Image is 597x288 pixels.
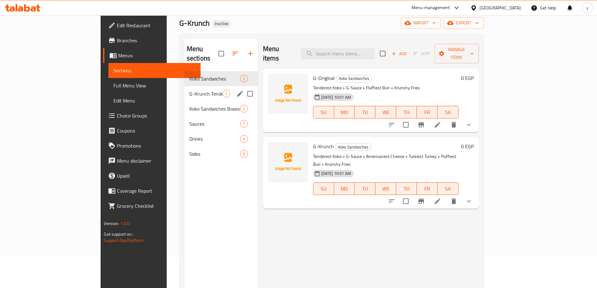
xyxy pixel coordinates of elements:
[113,67,195,74] span: Sections
[414,117,429,132] button: Branch-specific-item
[187,44,218,63] h2: Menu sections
[440,108,456,117] span: SA
[120,219,130,228] span: 1.0.0
[223,90,230,97] div: items
[117,187,195,195] span: Coverage Report
[313,153,458,168] p: Tenderest Koko + G-Sauce + Americanest Cheese + Turkiest Turkey + Fluffiest Bun + Krunshy Fries
[313,84,458,92] p: Tenderest Koko + G-Sauce + Fluffiest Bun + Krunshy Fries
[103,153,200,168] a: Menu disclaimer
[389,49,409,59] button: Add
[113,97,195,104] span: Edit Menu
[189,90,223,97] span: G-Krunch Tenders
[406,19,436,27] span: import
[108,63,200,78] a: Sections
[103,198,200,213] a: Grocery Checklist
[461,117,476,132] button: show more
[103,123,200,138] a: Coupons
[316,108,332,117] span: SU
[334,182,355,195] button: MO
[378,108,394,117] span: WE
[440,46,474,61] span: Manage items
[212,20,231,28] div: Inactive
[104,236,144,244] a: Support.OpsPlatform
[419,108,435,117] span: FR
[103,183,200,198] a: Coverage Report
[319,170,353,176] span: [DATE] 10:51 AM
[465,197,473,205] svg: Show Choices
[357,184,373,193] span: TU
[104,219,119,228] span: Version:
[419,184,435,193] span: FR
[235,89,245,98] button: edit
[189,75,240,82] span: Koko Sandwiches
[117,142,195,149] span: Promotions
[240,135,248,143] div: items
[240,76,248,82] span: 2
[117,157,195,165] span: Menu disclaimer
[263,44,294,63] h2: Menu items
[391,50,408,57] span: Add
[184,146,258,161] div: Sides0
[189,150,240,158] span: Sides
[108,93,200,108] a: Edit Menu
[337,108,352,117] span: MO
[435,44,479,63] button: Manage items
[240,121,248,127] span: 7
[335,144,371,151] span: Koko Sandwiches
[184,86,258,101] div: G-Krunch Tenders1edit
[316,184,332,193] span: SU
[586,4,589,11] span: y
[448,19,479,27] span: export
[465,121,473,128] svg: Show Choices
[376,47,389,60] span: Select section
[335,143,371,151] div: Koko Sandwiches
[184,69,258,164] nav: Menu sections
[355,182,375,195] button: TU
[189,120,240,128] span: Sauces
[357,108,373,117] span: TU
[268,74,308,114] img: G-Original
[189,105,240,113] span: Koko Sandwiches Boxes
[189,135,240,143] span: Drinks
[336,75,372,82] div: Koko Sandwiches
[414,194,429,209] button: Branch-specific-item
[399,184,414,193] span: TH
[103,48,200,63] a: Menus
[313,182,334,195] button: SU
[446,117,461,132] button: delete
[437,106,458,118] button: SA
[434,121,441,128] a: Edit menu item
[215,47,228,60] span: Select all sections
[336,75,372,82] span: Koko Sandwiches
[411,4,450,12] div: Menu-management
[103,108,200,123] a: Choice Groups
[355,106,375,118] button: TU
[240,105,248,113] div: items
[184,71,258,86] div: Koko Sandwiches2
[375,182,396,195] button: WE
[440,184,456,193] span: SA
[396,106,417,118] button: TH
[319,94,353,100] span: [DATE] 10:51 AM
[417,182,437,195] button: FR
[184,101,258,116] div: Koko Sandwiches Boxes2
[117,37,195,44] span: Branches
[461,142,474,151] h6: 0 EGP
[313,142,334,151] span: G-Krunch
[334,106,355,118] button: MO
[240,136,248,142] span: 0
[378,184,394,193] span: WE
[212,21,231,26] span: Inactive
[103,138,200,153] a: Promotions
[399,195,412,208] span: Select to update
[240,151,248,157] span: 0
[401,17,441,29] button: import
[118,52,195,59] span: Menus
[301,48,375,59] input: search
[443,17,484,29] button: export
[461,74,474,82] h6: 0 EGP
[268,142,308,182] img: G-Krunch
[399,118,412,131] span: Select to update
